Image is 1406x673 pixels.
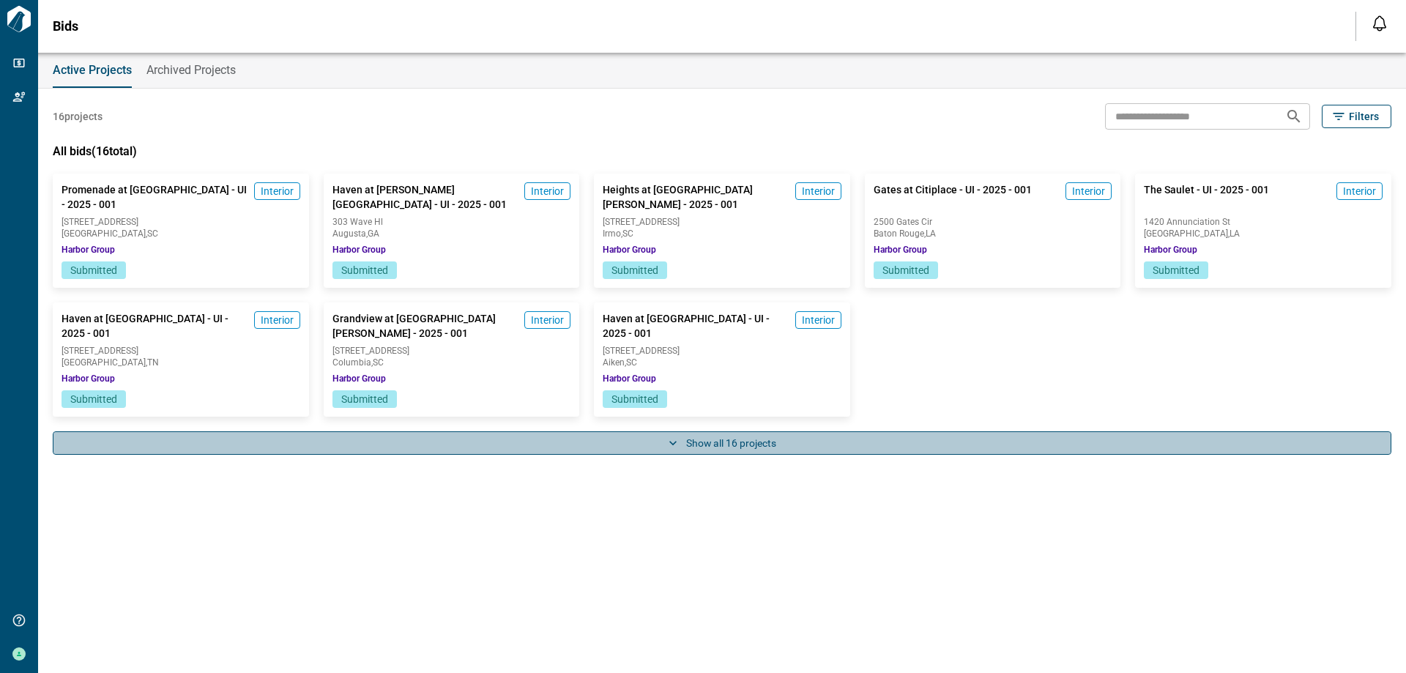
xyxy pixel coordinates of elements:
span: Heights at [GEOGRAPHIC_DATA][PERSON_NAME] - 2025 - 001 [603,182,789,212]
span: All bids ( 16 total) [53,144,137,158]
span: Submitted [1153,264,1199,276]
span: Harbor Group [603,373,656,384]
span: Irmo , SC [603,229,841,238]
span: Interior [802,313,835,327]
span: 1420 Annunciation St [1144,217,1383,226]
span: Haven at [PERSON_NAME][GEOGRAPHIC_DATA] - UI - 2025 - 001 [332,182,519,212]
span: [STREET_ADDRESS] [332,346,571,355]
button: Search projects [1279,102,1309,131]
span: Filters [1349,109,1379,124]
span: Harbor Group [1144,244,1197,256]
span: 16 projects [53,109,103,124]
span: Columbia , SC [332,358,571,367]
span: Harbor Group [874,244,927,256]
span: Harbor Group [332,373,386,384]
span: Interior [802,184,835,198]
span: Baton Rouge , LA [874,229,1112,238]
span: Aiken , SC [603,358,841,367]
button: Open notification feed [1368,12,1391,35]
span: Interior [261,184,294,198]
span: Harbor Group [62,244,115,256]
span: Grandview at [GEOGRAPHIC_DATA][PERSON_NAME] - 2025 - 001 [332,311,519,341]
span: Harbor Group [62,373,115,384]
span: Submitted [341,393,388,405]
span: 2500 Gates Cir [874,217,1112,226]
span: Active Projects [53,63,132,78]
span: Interior [1343,184,1376,198]
span: [GEOGRAPHIC_DATA] , TN [62,358,300,367]
span: Submitted [70,264,117,276]
span: The Saulet - UI - 2025 - 001 [1144,182,1269,212]
div: base tabs [38,53,1406,88]
button: Filters [1322,105,1391,128]
span: Haven at [GEOGRAPHIC_DATA] - UI - 2025 - 001 [62,311,248,341]
span: Submitted [70,393,117,405]
span: Submitted [611,264,658,276]
span: [GEOGRAPHIC_DATA] , SC [62,229,300,238]
button: Show all 16 projects [53,431,1391,455]
span: Archived Projects [146,63,236,78]
span: [STREET_ADDRESS] [603,346,841,355]
span: [STREET_ADDRESS] [62,217,300,226]
span: [STREET_ADDRESS] [62,346,300,355]
span: [GEOGRAPHIC_DATA] , LA [1144,229,1383,238]
span: Submitted [611,393,658,405]
span: Submitted [341,264,388,276]
span: Promenade at [GEOGRAPHIC_DATA] - UI - 2025 - 001 [62,182,248,212]
span: [STREET_ADDRESS] [603,217,841,226]
span: Bids [53,19,78,34]
span: Harbor Group [603,244,656,256]
span: 303 Wave Hl [332,217,571,226]
span: Augusta , GA [332,229,571,238]
span: Interior [531,313,564,327]
span: Haven at [GEOGRAPHIC_DATA] - UI - 2025 - 001 [603,311,789,341]
span: Interior [531,184,564,198]
span: Interior [261,313,294,327]
span: Interior [1072,184,1105,198]
span: Harbor Group [332,244,386,256]
span: Submitted [882,264,929,276]
span: Gates at Citiplace - UI - 2025 - 001 [874,182,1032,212]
